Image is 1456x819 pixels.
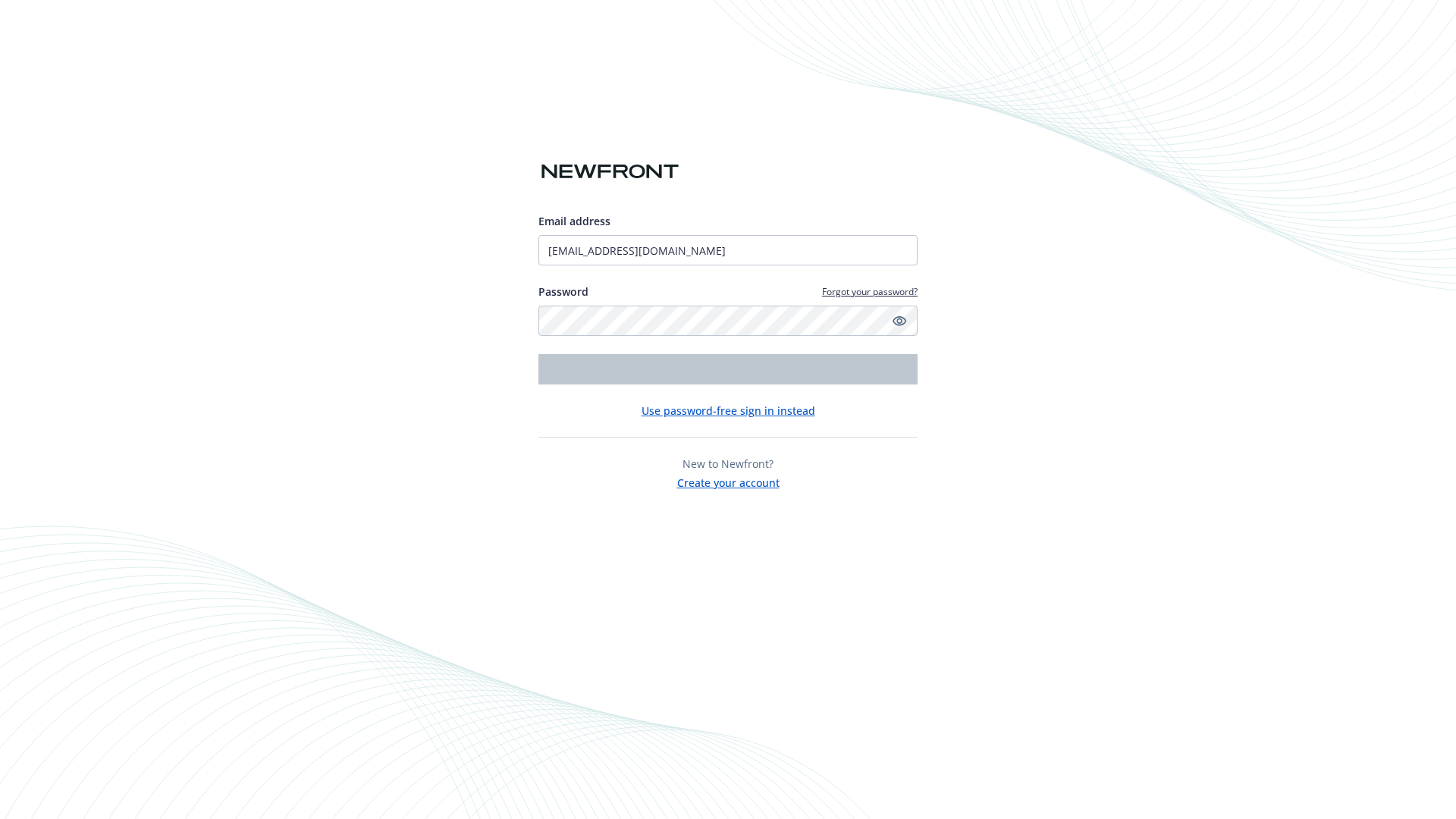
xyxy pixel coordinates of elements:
a: Forgot your password? [822,285,918,298]
img: Newfront logo [538,158,682,185]
a: Show password [890,312,908,330]
button: Create your account [677,472,780,491]
span: Email address [538,214,610,228]
span: New to Newfront? [682,457,773,471]
input: Enter your email [538,235,918,265]
input: Enter your password [538,306,918,336]
label: Password [538,284,588,300]
button: Use password-free sign in instead [642,403,815,419]
button: Login [538,354,918,384]
span: Login [714,362,742,376]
